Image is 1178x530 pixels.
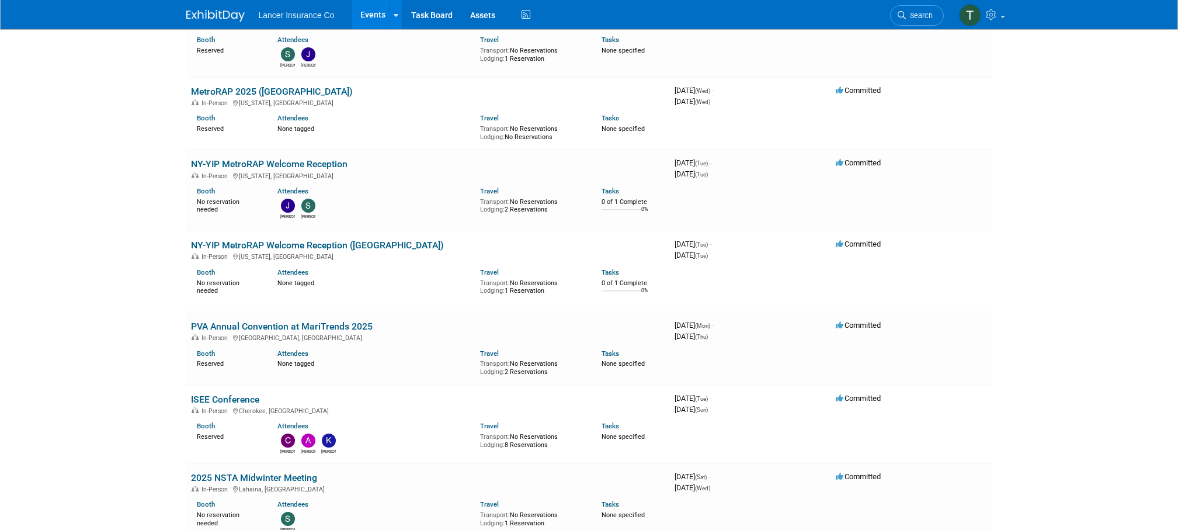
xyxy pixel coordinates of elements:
div: Reserved [197,358,260,368]
a: Travel [480,114,499,122]
img: In-Person Event [192,99,199,105]
span: [DATE] [675,472,710,481]
img: Charline Pollard [281,434,295,448]
img: Steven O'Shea [281,512,295,526]
span: (Tue) [695,252,708,259]
span: (Wed) [695,485,710,491]
span: In-Person [201,334,231,342]
div: Steven Shapiro [301,213,315,220]
a: Attendees [277,500,308,508]
span: Transport: [480,125,510,133]
span: Transport: [480,433,510,441]
span: In-Person [201,99,231,107]
a: NY-YIP MetroRAP Welcome Reception ([GEOGRAPHIC_DATA]) [191,240,444,251]
span: Lodging: [480,368,505,376]
div: [GEOGRAPHIC_DATA], [GEOGRAPHIC_DATA] [191,332,665,342]
span: [DATE] [675,97,710,106]
span: [DATE] [675,321,714,330]
a: Tasks [602,268,619,276]
div: No Reservations 2 Reservations [480,358,584,376]
span: Transport: [480,198,510,206]
div: Kim Castle [321,448,336,455]
a: Attendees [277,349,308,358]
a: Booth [197,349,215,358]
a: NY-YIP MetroRAP Welcome Reception [191,158,348,169]
span: None specified [602,47,645,54]
a: Attendees [277,36,308,44]
div: Cherokee, [GEOGRAPHIC_DATA] [191,406,665,415]
a: Travel [480,500,499,508]
span: Search [906,11,933,20]
div: No Reservations 1 Reservation [480,509,584,527]
div: Andy Miller [301,448,315,455]
span: Committed [836,472,881,481]
span: Lodging: [480,287,505,295]
span: Committed [836,321,881,330]
a: Tasks [602,187,619,195]
a: Booth [197,268,215,276]
td: 0% [641,287,648,303]
img: Steven Shapiro [281,47,295,61]
div: Charline Pollard [280,448,295,455]
img: Kim Castle [322,434,336,448]
img: In-Person Event [192,486,199,491]
div: None tagged [277,123,471,133]
img: In-Person Event [192,334,199,340]
span: Lancer Insurance Co [259,11,335,20]
span: In-Person [201,253,231,261]
span: Lodging: [480,441,505,449]
span: Committed [836,240,881,248]
div: No reservation needed [197,509,260,527]
div: No Reservations 2 Reservations [480,196,584,214]
div: Jennifer DeCristofaro [301,61,315,68]
span: Lodging: [480,55,505,63]
span: [DATE] [675,405,708,414]
a: Travel [480,36,499,44]
span: In-Person [201,172,231,180]
a: Travel [480,349,499,358]
a: Search [890,5,944,26]
span: (Tue) [695,396,708,402]
img: Jennifer DeCristofaro [301,47,315,61]
a: Tasks [602,114,619,122]
img: Andy Miller [301,434,315,448]
span: (Sun) [695,407,708,413]
span: (Wed) [695,88,710,94]
a: Attendees [277,422,308,430]
a: Attendees [277,187,308,195]
div: None tagged [277,358,471,368]
span: [DATE] [675,240,711,248]
a: Booth [197,114,215,122]
span: None specified [602,433,645,441]
span: - [712,321,714,330]
span: In-Person [201,407,231,415]
span: Transport: [480,360,510,368]
span: Transport: [480,47,510,54]
span: Lodging: [480,206,505,213]
img: Terrence Forrest [959,4,981,26]
a: MetroRAP 2025 ([GEOGRAPHIC_DATA]) [191,86,353,97]
span: - [712,86,714,95]
div: 0 of 1 Complete [602,198,665,206]
span: None specified [602,360,645,368]
span: [DATE] [675,332,708,341]
img: ExhibitDay [186,10,245,22]
a: Travel [480,187,499,195]
span: None specified [602,511,645,519]
span: Committed [836,394,881,403]
div: [US_STATE], [GEOGRAPHIC_DATA] [191,171,665,180]
div: No Reservations 1 Reservation [480,44,584,63]
div: [US_STATE], [GEOGRAPHIC_DATA] [191,251,665,261]
a: Tasks [602,36,619,44]
span: (Tue) [695,171,708,178]
span: In-Person [201,486,231,493]
div: No reservation needed [197,277,260,295]
span: (Sat) [695,474,707,480]
a: 2025 NSTA Midwinter Meeting [191,472,317,483]
img: Jennifer DeCristofaro [281,199,295,213]
span: - [710,158,711,167]
span: (Mon) [695,323,710,329]
span: [DATE] [675,251,708,259]
a: Booth [197,187,215,195]
span: None specified [602,125,645,133]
